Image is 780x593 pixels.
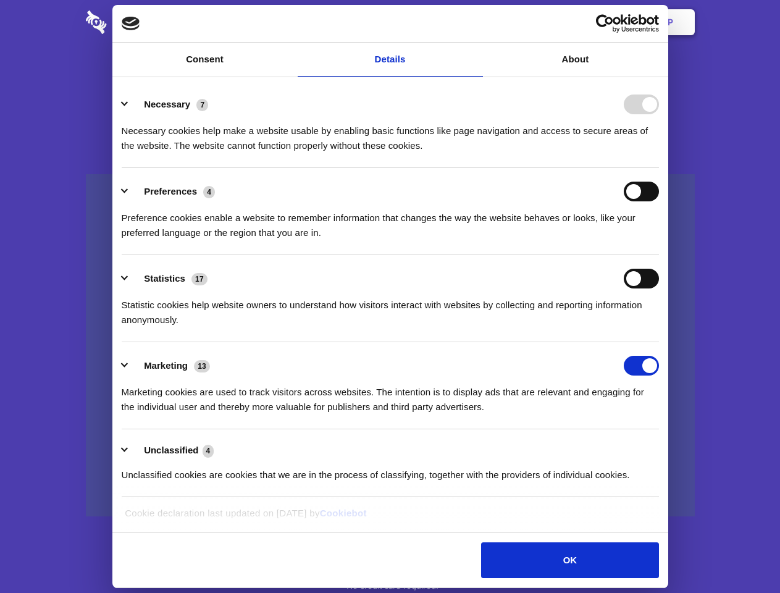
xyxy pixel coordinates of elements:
a: Details [298,43,483,77]
button: OK [481,542,658,578]
label: Necessary [144,99,190,109]
img: logo [122,17,140,30]
a: Login [560,3,614,41]
button: Preferences (4) [122,182,223,201]
span: 13 [194,360,210,372]
span: 7 [196,99,208,111]
a: Consent [112,43,298,77]
iframe: Drift Widget Chat Controller [718,531,765,578]
div: Cookie declaration last updated on [DATE] by [115,506,665,530]
button: Necessary (7) [122,95,216,114]
span: 17 [191,273,208,285]
div: Unclassified cookies are cookies that we are in the process of classifying, together with the pro... [122,458,659,482]
a: Contact [501,3,558,41]
label: Statistics [144,273,185,284]
button: Unclassified (4) [122,443,222,458]
label: Marketing [144,360,188,371]
div: Preference cookies enable a website to remember information that changes the way the website beha... [122,201,659,240]
div: Marketing cookies are used to track visitors across websites. The intention is to display ads tha... [122,376,659,414]
a: Wistia video thumbnail [86,174,695,517]
span: 4 [203,445,214,457]
label: Preferences [144,186,197,196]
a: About [483,43,668,77]
a: Usercentrics Cookiebot - opens in a new window [551,14,659,33]
div: Statistic cookies help website owners to understand how visitors interact with websites by collec... [122,288,659,327]
div: Necessary cookies help make a website usable by enabling basic functions like page navigation and... [122,114,659,153]
a: Pricing [363,3,416,41]
a: Cookiebot [320,508,367,518]
button: Statistics (17) [122,269,216,288]
img: logo-wordmark-white-trans-d4663122ce5f474addd5e946df7df03e33cb6a1c49d2221995e7729f52c070b2.svg [86,11,191,34]
span: 4 [203,186,215,198]
h1: Eliminate Slack Data Loss. [86,56,695,100]
h4: Auto-redaction of sensitive data, encrypted data sharing and self-destructing private chats. Shar... [86,112,695,153]
button: Marketing (13) [122,356,218,376]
